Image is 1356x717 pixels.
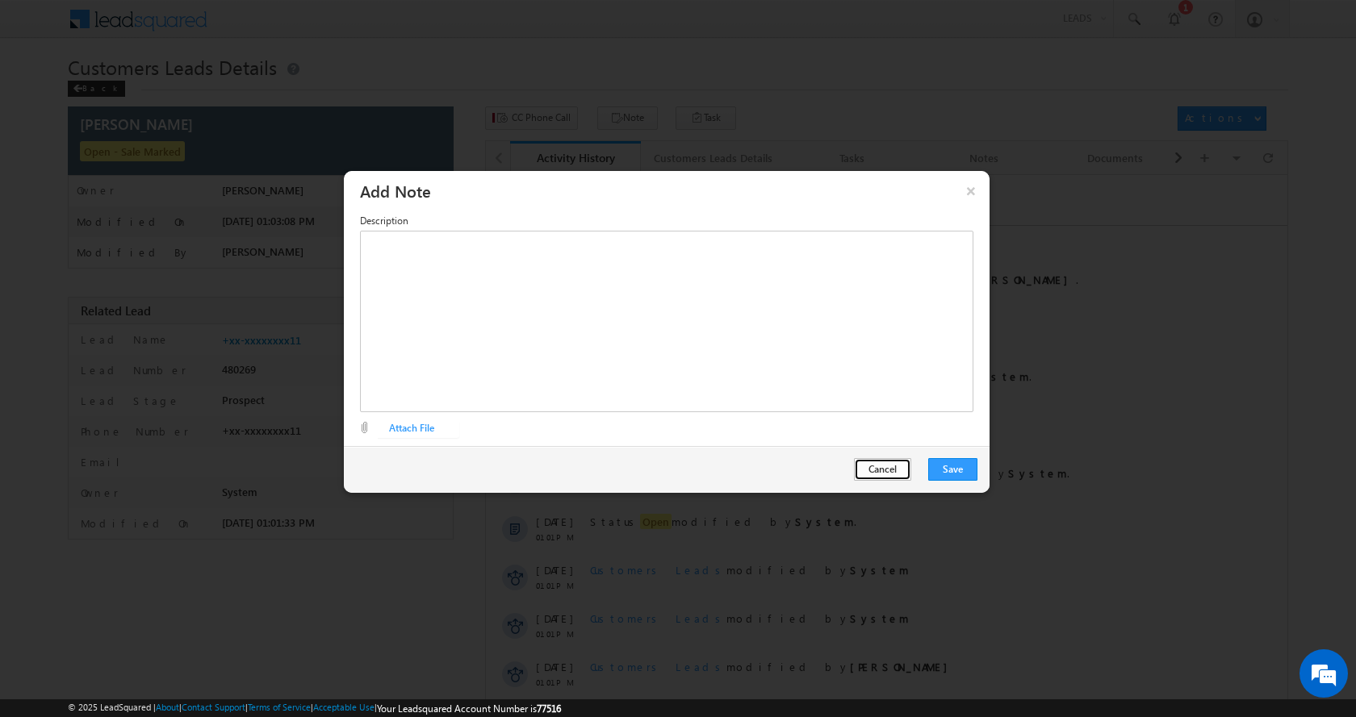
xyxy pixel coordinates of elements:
[854,458,911,481] button: Cancel
[68,702,561,715] span: © 2025 LeadSquared | | | | |
[265,8,303,47] div: Minimize live chat window
[360,215,973,227] label: Description
[182,702,245,712] a: Contact Support
[537,702,561,715] span: 77516
[220,497,293,519] em: Start Chat
[360,231,973,412] div: Rich Text Editor, EditNoteDescription-inline-editor-div
[156,702,179,712] a: About
[84,85,271,106] div: Chat with us now
[377,702,561,715] span: Your Leadsquared Account Number is
[27,85,68,106] img: d_60004797649_company_0_60004797649
[360,177,984,205] h3: Add Note
[21,149,295,483] textarea: Type your message and hit 'Enter'
[313,702,375,712] a: Acceptable Use
[958,177,984,205] button: ×
[928,458,977,481] button: Save
[248,702,311,712] a: Terms of Service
